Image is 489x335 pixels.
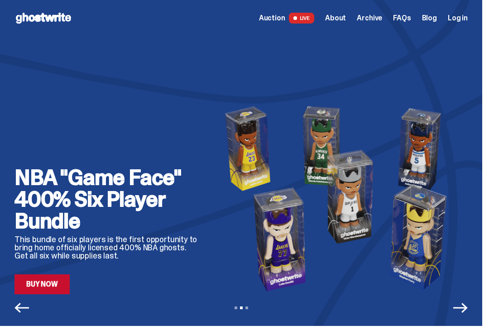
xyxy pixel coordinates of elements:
[259,14,285,22] span: Auction
[14,301,29,315] button: Previous
[14,274,70,294] a: Buy Now
[393,14,411,22] a: FAQs
[448,14,468,22] a: Log in
[240,306,243,309] button: View slide 2
[422,14,437,22] a: Blog
[235,306,237,309] button: View slide 1
[453,301,468,315] button: Next
[14,235,197,260] p: This bundle of six players is the first opportunity to bring home officially licensed 400% NBA gh...
[289,13,315,24] span: LIVE
[212,102,468,294] img: NBA "Game Face" 400% Six Player Bundle
[259,13,314,24] a: Auction LIVE
[245,306,248,309] button: View slide 3
[14,167,197,232] h2: NBA "Game Face" 400% Six Player Bundle
[357,14,382,22] a: Archive
[325,14,346,22] a: About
